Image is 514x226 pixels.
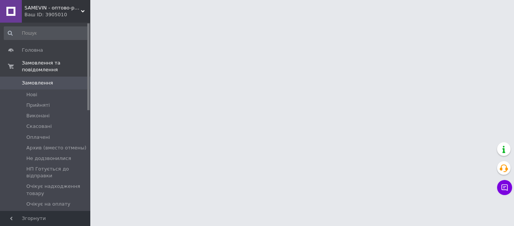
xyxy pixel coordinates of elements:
[26,183,88,197] span: Очікує надходження товару
[497,180,512,195] button: Чат з покупцем
[26,155,71,162] span: Не додзвонилися
[4,26,89,40] input: Пошук
[26,112,50,119] span: Виконані
[26,91,37,98] span: Нові
[26,166,88,179] span: НП Готується до відправки
[22,80,53,86] span: Замовлення
[22,60,90,73] span: Замовлення та повідомлення
[26,134,50,141] span: Оплачені
[26,145,87,151] span: Архив (вместо отмены)
[26,123,52,130] span: Скасовані
[24,5,81,11] span: SAMEVIN - оптово-роздрібний інтернет-магазин
[26,102,50,109] span: Прийняті
[24,11,90,18] div: Ваш ID: 3905010
[26,201,70,208] span: Очікує на оплату
[22,47,43,54] span: Головна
